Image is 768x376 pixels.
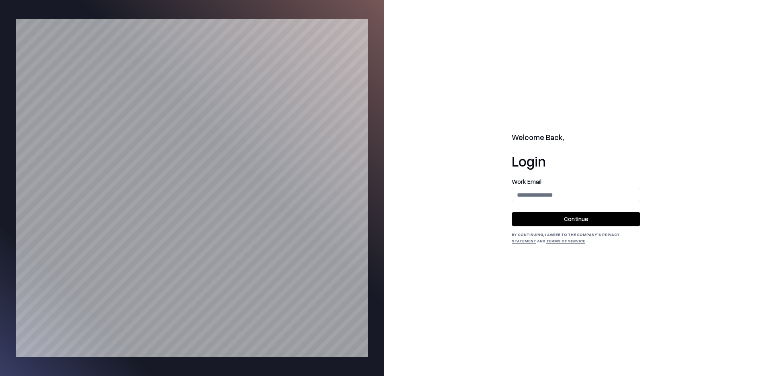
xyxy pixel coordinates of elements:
[512,231,640,244] div: By continuing, I agree to the Company's and
[512,212,640,226] button: Continue
[512,179,640,185] label: Work Email
[546,238,585,243] a: Terms of Service
[512,132,640,143] h2: Welcome Back,
[512,232,620,243] a: Privacy Statement
[512,153,640,169] h1: Login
